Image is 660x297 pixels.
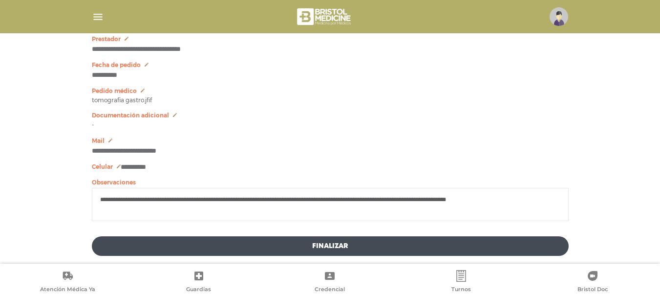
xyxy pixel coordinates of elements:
span: Celular [92,163,113,170]
span: Bristol Doc [577,286,608,295]
img: bristol-medicine-blanco.png [296,5,354,28]
a: Guardias [133,270,265,295]
span: Pedido médico [92,88,137,94]
span: tomografia gastro.jfif [92,97,152,103]
button: Finalizar [92,236,569,256]
img: profile-placeholder.svg [550,7,568,26]
span: Prestador [92,36,121,43]
a: Turnos [396,270,527,295]
a: Credencial [264,270,396,295]
span: Documentación adicional [92,112,169,119]
span: Mail [92,137,105,144]
span: Turnos [451,286,471,295]
a: Atención Médica Ya [2,270,133,295]
span: Guardias [186,286,211,295]
a: Bristol Doc [527,270,658,295]
img: Cober_menu-lines-white.svg [92,11,104,23]
span: Credencial [315,286,345,295]
p: Observaciones [92,179,569,186]
span: Atención Médica Ya [40,286,95,295]
p: - [92,122,569,129]
span: Fecha de pedido [92,62,141,69]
